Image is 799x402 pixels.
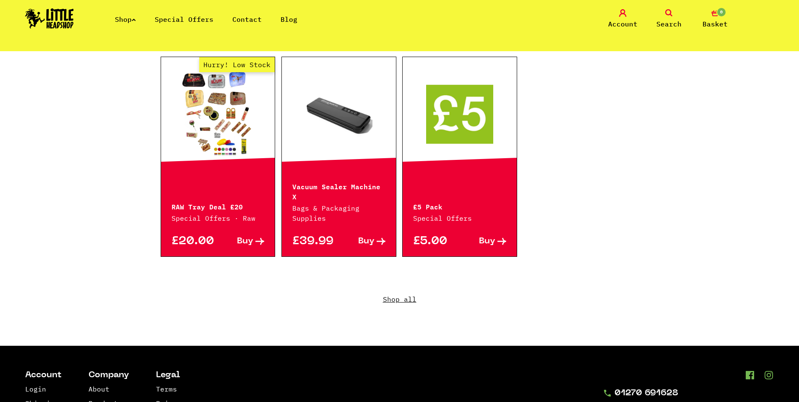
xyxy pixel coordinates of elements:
[25,8,74,29] img: Little Head Shop Logo
[479,237,495,246] span: Buy
[339,237,385,246] a: Buy
[155,15,213,23] a: Special Offers
[25,385,46,393] a: Login
[161,72,275,156] a: Hurry! Low Stock
[218,237,264,246] a: Buy
[292,237,339,246] p: £39.99
[292,181,385,201] p: Vacuum Sealer Machine X
[25,371,62,380] li: Account
[172,213,265,223] p: Special Offers · Raw
[88,385,109,393] a: About
[172,237,218,246] p: £20.00
[292,203,385,223] p: Bags & Packaging Supplies
[703,19,728,29] span: Basket
[413,237,460,246] p: £5.00
[161,265,639,346] a: Shop all
[232,15,262,23] a: Contact
[156,371,185,380] li: Legal
[460,237,506,246] a: Buy
[413,201,506,211] p: £5 Pack
[115,15,136,23] a: Shop
[656,19,682,29] span: Search
[648,9,690,29] a: Search
[237,237,253,246] span: Buy
[358,237,375,246] span: Buy
[88,371,129,380] li: Company
[603,389,774,398] a: 01270 691628
[716,7,726,17] span: 0
[199,57,275,72] span: Hurry! Low Stock
[156,385,177,393] a: Terms
[608,19,638,29] span: Account
[172,201,265,211] p: RAW Tray Deal £20
[413,213,506,223] p: Special Offers
[694,9,736,29] a: 0 Basket
[281,15,297,23] a: Blog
